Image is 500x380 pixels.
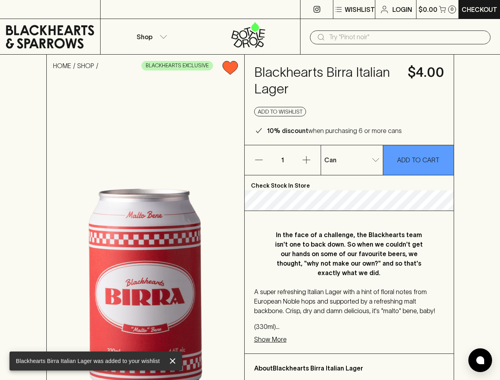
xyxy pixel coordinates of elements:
p: Show More [254,334,287,344]
p: In the face of a challenge, the Blackhearts team isn't one to back down. So when we couldn't get ... [270,230,428,277]
p: 0 [451,7,454,11]
p: $0.00 [418,5,437,14]
a: SHOP [77,62,94,69]
button: Add to wishlist [254,107,306,116]
p: when purchasing 6 or more cans [267,126,402,135]
p: Checkout [462,5,497,14]
p: Check Stock In Store [245,175,454,190]
p: Login [392,5,412,14]
div: Blackhearts Birra Italian Lager was added to your wishlist [16,354,160,368]
p: Shop [137,32,152,42]
p: ⠀ [101,5,107,14]
input: Try "Pinot noir" [329,31,484,44]
button: ADD TO CART [383,145,454,175]
span: BLACKHEARTS EXCLUSIVE [142,62,213,70]
a: HOME [53,62,71,69]
button: Shop [101,19,200,54]
p: A super refreshing Italian Lager with a hint of floral notes from European Noble hops and support... [254,287,444,315]
button: close [166,355,179,367]
p: About Blackhearts Birra Italian Lager [254,363,444,373]
p: Can [324,155,337,165]
p: 1 [273,145,292,175]
b: 10% discount [267,127,308,134]
h4: $4.00 [408,64,444,81]
div: Can [321,152,383,168]
p: Wishlist [345,5,375,14]
p: (330ml) 4.6% ABV [254,322,444,331]
img: bubble-icon [476,356,484,364]
h4: Blackhearts Birra Italian Lager [254,64,398,97]
button: Remove from wishlist [219,58,241,78]
p: ADD TO CART [397,155,439,165]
